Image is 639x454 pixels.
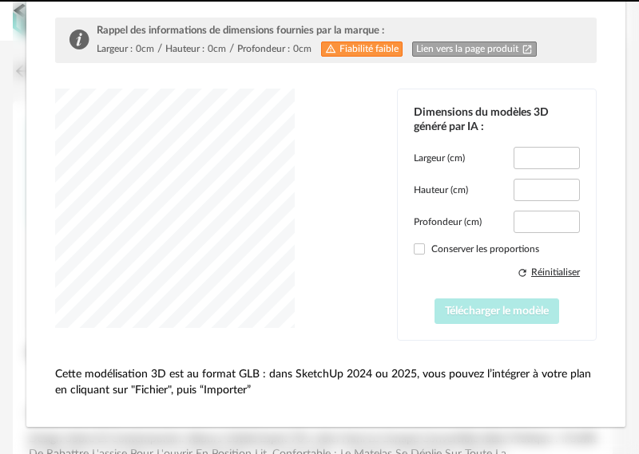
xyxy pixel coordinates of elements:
button: Télécharger le modèle [435,298,560,324]
div: / [229,42,234,56]
div: Profondeur : [237,42,290,55]
div: / [157,42,162,56]
div: 0cm [293,42,312,55]
div: Fiabilité faible [321,41,403,57]
div: 0cm [208,42,226,55]
label: Conserver les proportions [414,243,580,255]
span: Refresh icon [517,265,528,279]
label: Largeur (cm) [414,152,465,164]
div: Dimensions du modèles 3D généré par IA : [414,105,580,134]
span: Alert Outline icon [325,42,336,54]
label: Profondeur (cm) [414,215,482,228]
div: 0cm [136,42,154,55]
div: Hauteur : [165,42,204,55]
a: Lien vers la page produitOpen In New icon [412,41,537,57]
span: Rappel des informations de dimensions fournies par la marque : [97,26,384,36]
span: Télécharger le modèle [445,306,549,317]
div: Largeur : [97,42,133,55]
p: Cette modélisation 3D est au format GLB : dans SketchUp 2024 ou 2025, vous pouvez l’intégrer à vo... [55,366,597,398]
div: Réinitialiser [531,266,580,278]
label: Hauteur (cm) [414,184,468,196]
span: Open In New icon [522,43,533,55]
